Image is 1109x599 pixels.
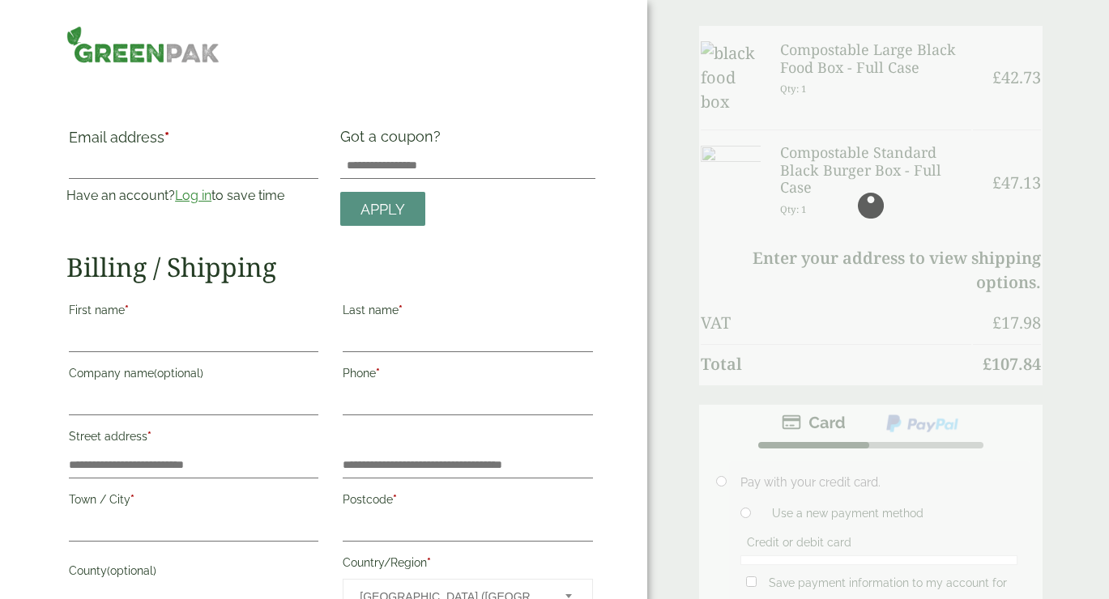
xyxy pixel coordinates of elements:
[69,425,318,452] label: Street address
[399,304,403,316] abbr: required
[107,564,156,577] span: (optional)
[125,304,129,316] abbr: required
[69,488,318,516] label: Town / City
[340,192,425,227] a: Apply
[376,367,380,380] abbr: required
[69,130,318,153] label: Email address
[130,493,134,506] abbr: required
[343,551,592,579] label: Country/Region
[69,362,318,389] label: Company name
[164,129,169,146] abbr: required
[343,488,592,516] label: Postcode
[427,556,431,569] abbr: required
[175,188,211,203] a: Log in
[343,299,592,326] label: Last name
[66,252,595,283] h2: Billing / Shipping
[147,430,151,443] abbr: required
[69,299,318,326] label: First name
[360,201,405,219] span: Apply
[69,559,318,587] label: County
[340,128,447,153] label: Got a coupon?
[343,362,592,389] label: Phone
[393,493,397,506] abbr: required
[66,186,321,206] p: Have an account? to save time
[154,367,203,380] span: (optional)
[66,26,220,63] img: GreenPak Supplies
